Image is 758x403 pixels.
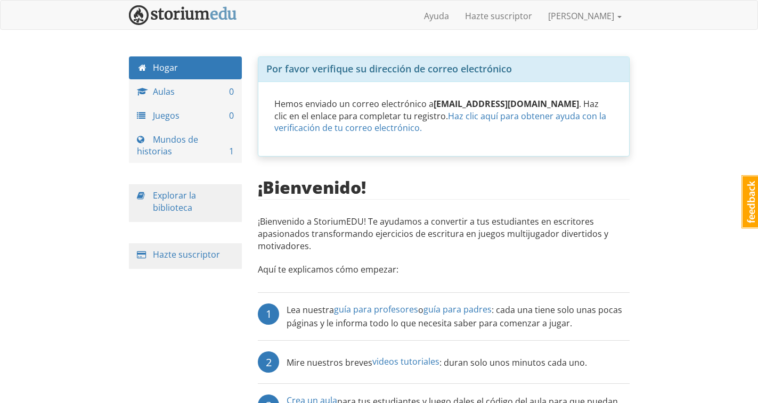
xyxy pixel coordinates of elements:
[153,86,175,97] font: Aulas
[266,355,272,369] font: 2
[287,357,372,368] font: Mire nuestros breves
[129,104,242,127] a: Juegos 0
[258,264,398,275] font: Aquí te explicamos cómo empezar:
[129,80,242,103] a: Aulas 0
[153,249,220,260] a: Hazte suscriptor
[334,303,418,315] a: guía para profesores
[274,98,599,122] font: . Haz clic en el enlace para completar tu registro.
[229,110,234,121] font: 0
[258,216,608,252] font: ¡Bienvenido a StoriumEDU! Te ayudamos a convertir a tus estudiantes en escritores apasionados tra...
[137,134,198,158] font: Mundos de historias
[274,98,434,110] font: Hemos enviado un correo electrónico a
[540,3,630,29] a: [PERSON_NAME]
[287,305,622,330] font: : cada una tiene solo unas pocas páginas y le informa todo lo que necesita saber para comenzar a ...
[229,145,234,157] font: 1
[372,356,439,367] a: videos tutoriales
[418,305,423,316] font: o
[424,10,449,22] font: Ayuda
[465,10,532,22] font: Hazte suscriptor
[439,357,587,368] font: : duran solo unos minutos cada uno.
[129,56,242,79] a: Hogar
[266,62,512,75] font: Por favor verifique su dirección de correo electrónico
[129,128,242,163] a: Mundos de historias 1
[258,176,366,199] font: ¡Bienvenido!
[457,3,540,29] a: Hazte suscriptor
[129,5,237,25] img: HistoriaEDU
[287,305,334,316] font: Lea nuestra
[274,110,606,134] a: Haz clic aquí para obtener ayuda con la verificación de tu correo electrónico.
[153,190,196,213] a: Explorar la biblioteca
[229,86,234,97] font: 0
[434,98,579,110] font: [EMAIL_ADDRESS][DOMAIN_NAME]
[153,62,178,73] font: Hogar
[423,303,492,315] a: guía para padres
[266,307,272,322] font: 1
[548,10,614,22] font: [PERSON_NAME]
[153,110,180,121] font: Juegos
[416,3,457,29] a: Ayuda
